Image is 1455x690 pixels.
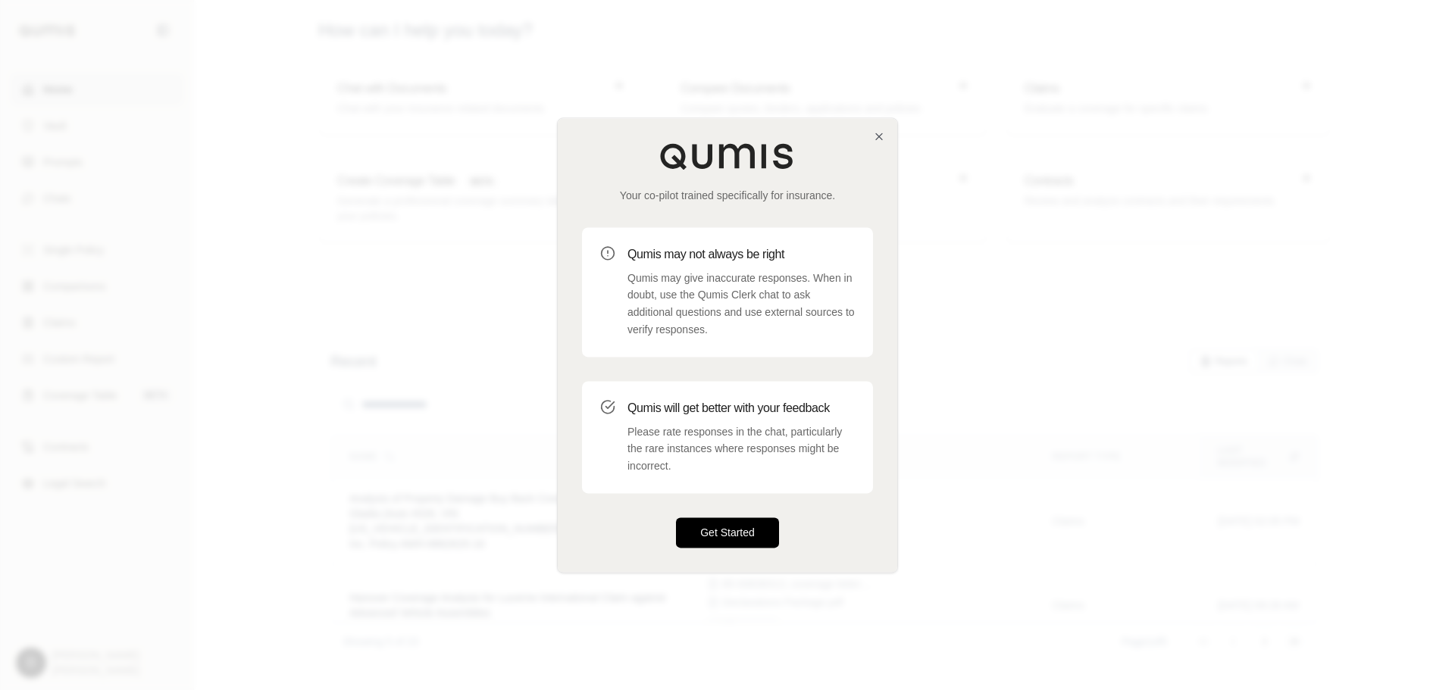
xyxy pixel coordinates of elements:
[627,245,855,264] h3: Qumis may not always be right
[676,517,779,548] button: Get Started
[627,399,855,417] h3: Qumis will get better with your feedback
[627,270,855,339] p: Qumis may give inaccurate responses. When in doubt, use the Qumis Clerk chat to ask additional qu...
[582,188,873,203] p: Your co-pilot trained specifically for insurance.
[627,423,855,475] p: Please rate responses in the chat, particularly the rare instances where responses might be incor...
[659,142,796,170] img: Qumis Logo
